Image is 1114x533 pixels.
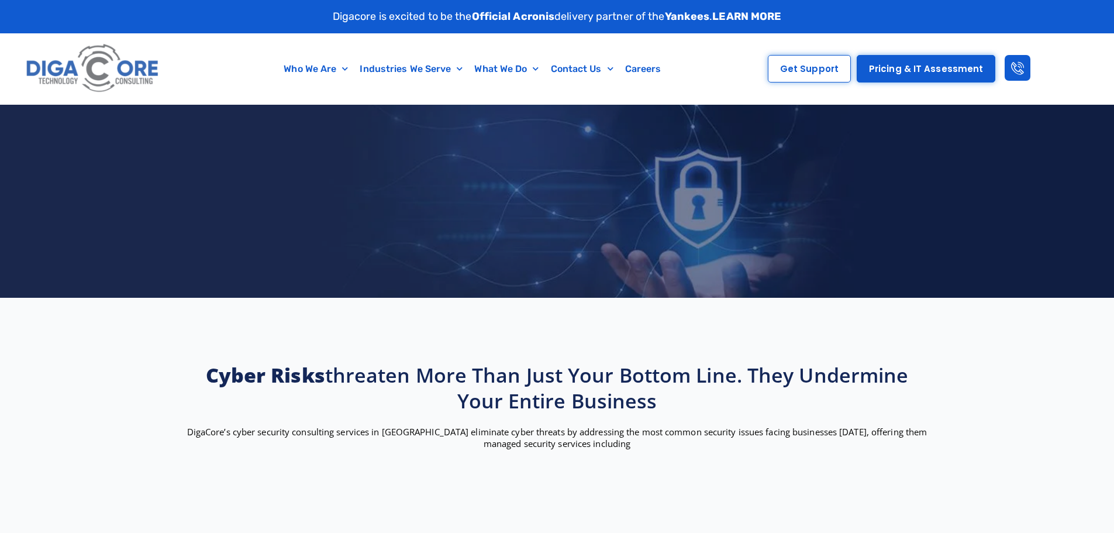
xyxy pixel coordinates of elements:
[278,56,354,82] a: Who We Are
[468,56,544,82] a: What We Do
[472,10,555,23] strong: Official Acronis
[333,9,782,25] p: Digacore is excited to be the delivery partner of the .
[857,55,995,82] a: Pricing & IT Assessment
[23,39,163,98] img: Digacore logo 1
[354,56,468,82] a: Industries We Serve
[619,56,667,82] a: Careers
[712,10,781,23] a: LEARN MORE
[183,362,932,414] h2: threaten more than just your bottom line. They undermine your entire business
[206,362,325,388] strong: Cyber risks
[869,64,983,73] span: Pricing & IT Assessment
[780,64,839,73] span: Get Support
[768,55,851,82] a: Get Support
[545,56,619,82] a: Contact Us
[665,10,710,23] strong: Yankees
[183,426,932,449] p: DigaCore’s cyber security consulting services in [GEOGRAPHIC_DATA] eliminate cyber threats by add...
[219,56,726,82] nav: Menu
